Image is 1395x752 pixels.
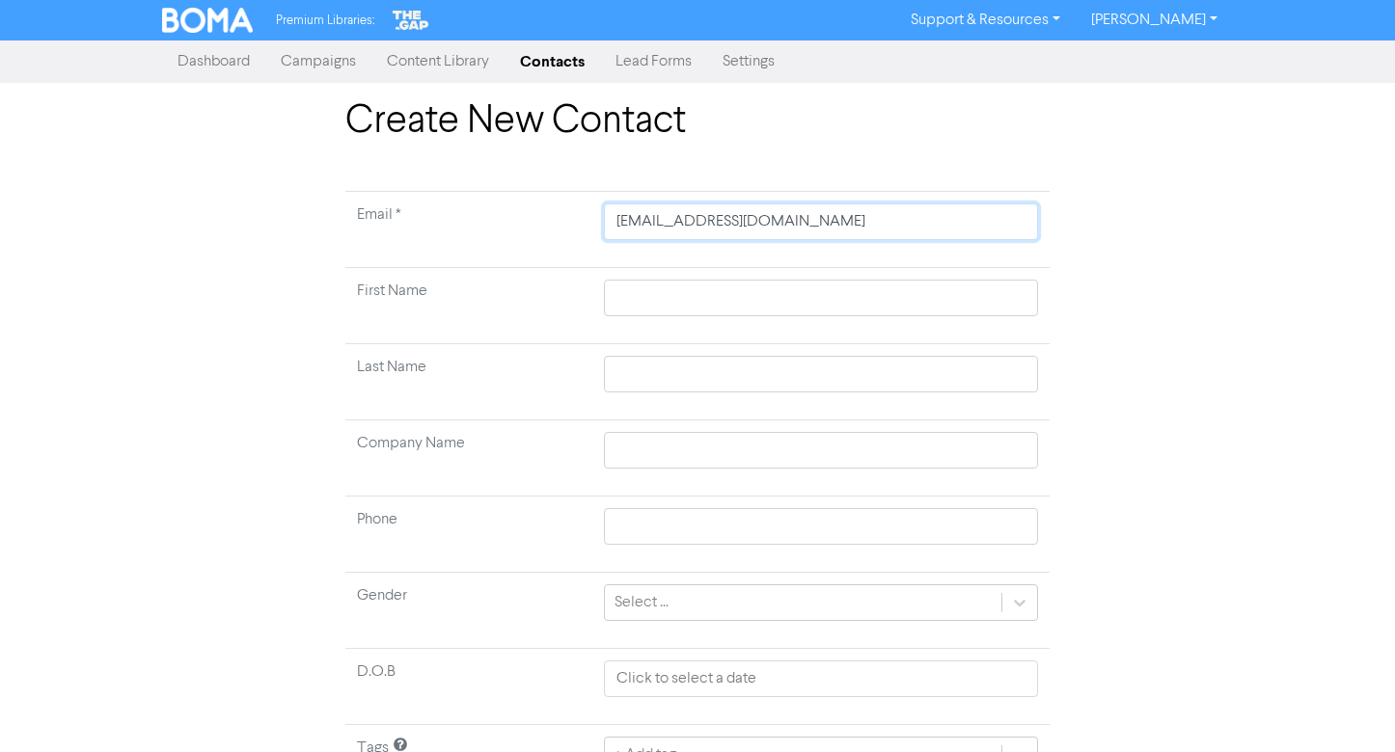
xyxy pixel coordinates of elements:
img: The Gap [390,8,432,33]
td: Last Name [345,344,592,420]
iframe: Chat Widget [1299,659,1395,752]
td: First Name [345,268,592,344]
a: Support & Resources [895,5,1076,36]
a: Settings [707,42,790,81]
a: Dashboard [162,42,265,81]
td: Phone [345,497,592,573]
a: Campaigns [265,42,371,81]
td: D.O.B [345,649,592,725]
td: Gender [345,573,592,649]
span: Premium Libraries: [276,14,374,27]
input: Click to select a date [604,660,1038,697]
a: Contacts [505,42,600,81]
td: Company Name [345,420,592,497]
a: [PERSON_NAME] [1076,5,1233,36]
div: Select ... [615,591,669,614]
h1: Create New Contact [345,98,1050,145]
td: Required [345,192,592,268]
a: Lead Forms [600,42,707,81]
img: BOMA Logo [162,8,253,33]
a: Content Library [371,42,505,81]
